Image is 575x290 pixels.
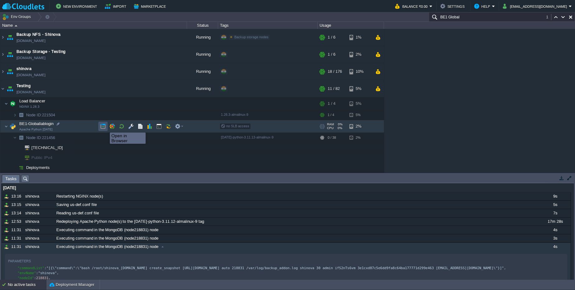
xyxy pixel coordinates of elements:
[21,143,29,152] img: AMDAwAAAACH5BAEAAAAALAAAAAABAAEAAAICRAEAOw==
[11,243,23,251] div: 11:31
[24,192,54,200] div: shinova
[11,234,23,242] div: 11:31
[24,234,54,242] div: shinova
[24,226,54,234] div: shinova
[5,175,16,183] span: Tasks
[0,29,5,46] img: AMDAwAAAACH5BAEAAAAALAAAAAABAAEAAAICRAEAOw==
[540,217,570,226] div: 17m 28s
[56,244,158,250] span: Executing command in the MongoDB (node218831) node
[328,97,335,110] div: 1 / 4
[187,63,218,80] div: Running
[134,2,168,10] button: Marketplace
[19,105,40,109] span: NGINX 1.26.3
[187,80,218,97] div: Running
[17,110,26,120] img: AMDAwAAAACH5BAEAAAAALAAAAAABAAEAAAICRAEAOw==
[16,55,45,61] span: [DOMAIN_NAME]
[2,184,571,192] div: [DATE]
[11,217,23,226] div: 12:53
[6,80,14,97] img: AMDAwAAAACH5BAEAAAAALAAAAAABAAEAAAICRAEAOw==
[328,46,335,63] div: 1 / 6
[49,282,94,288] button: Deployment Manager
[56,194,103,199] span: Restarting NGINX node(s)
[24,217,54,226] div: shinova
[19,121,54,126] span: BE1-Globallablogin
[38,271,57,275] span: "shinova"
[17,153,21,162] img: AMDAwAAAACH5BAEAAAAALAAAAAABAAEAAAICRAEAOw==
[34,276,36,280] span: :
[13,163,17,172] img: AMDAwAAAACH5BAEAAAAALAAAAAABAAEAAAICRAEAOw==
[26,113,42,117] span: Node ID:
[234,35,269,39] span: Backup storage nodes
[0,46,5,63] img: AMDAwAAAACH5BAEAAAAALAAAAAABAAEAAAICRAEAOw==
[2,12,33,21] button: Env Groups
[21,153,29,162] img: AMDAwAAAACH5BAEAAAAALAAAAAABAAEAAAICRAEAOw==
[36,271,38,275] span: :
[6,46,14,63] img: AMDAwAAAACH5BAEAAAAALAAAAAABAAEAAAICRAEAOw==
[349,133,370,143] div: 2%
[16,89,45,95] a: [DOMAIN_NAME]
[26,135,56,140] a: Node ID:221456
[18,271,36,275] span: "envName"
[44,266,47,270] span: :
[327,123,334,126] span: RAM
[56,236,158,241] span: Executing command in the MongoDB (node218831) node
[218,22,317,29] div: Tags
[16,49,65,55] a: Backup Storage - Testing
[1,22,187,29] div: Name
[8,120,17,133] img: AMDAwAAAACH5BAEAAAAALAAAAAABAAEAAAICRAEAOw==
[31,155,53,160] a: Public IPv4
[328,80,340,97] div: 11 / 82
[328,133,336,143] div: 0 / 38
[105,2,128,10] button: Import
[8,280,47,290] div: No active tasks
[187,46,218,63] div: Running
[46,266,504,270] span: "[{\"command\":\"bash /root/shinova_[DOMAIN_NAME] create_snapshot [URL][DOMAIN_NAME] auto 218831 ...
[349,46,370,63] div: 2%
[474,2,492,10] button: Help
[11,201,23,209] div: 13:15
[31,153,53,162] span: Public IPv4
[56,2,99,10] button: New Environment
[349,29,370,46] div: 1%
[24,209,54,217] div: shinova
[56,202,97,208] span: Saving us-def.conf file
[6,63,14,80] img: AMDAwAAAACH5BAEAAAAALAAAAAABAAEAAAICRAEAOw==
[221,113,248,116] span: 1.26.3-almalinux-9
[11,192,23,200] div: 13:16
[336,123,343,126] span: 0%
[2,2,44,10] img: Cloudlets
[221,135,273,139] span: [DATE]-python-3.11.13-almalinux-9
[16,66,31,72] a: shinova
[395,2,429,10] button: Balance ₹0.00
[16,83,30,89] a: Testing
[349,110,370,120] div: 5%
[26,165,51,170] span: Deployments
[16,72,45,78] a: [DOMAIN_NAME]
[0,80,5,97] img: AMDAwAAAACH5BAEAAAAALAAAAAABAAEAAAICRAEAOw==
[49,276,51,280] span: ,
[328,63,342,80] div: 18 / 176
[26,112,56,118] a: Node ID:221504
[8,97,17,110] img: AMDAwAAAACH5BAEAAAAALAAAAAABAAEAAAICRAEAOw==
[17,133,26,143] img: AMDAwAAAACH5BAEAAAAALAAAAAABAAEAAAICRAEAOw==
[0,63,5,80] img: AMDAwAAAACH5BAEAAAAALAAAAAABAAEAAAICRAEAOw==
[328,110,334,120] div: 1 / 4
[318,22,384,29] div: Usage
[440,2,466,10] button: Settings
[13,110,17,120] img: AMDAwAAAACH5BAEAAAAALAAAAAABAAEAAAICRAEAOw==
[31,143,64,152] span: [TECHNICAL_ID]
[19,99,46,103] a: Load BalancerNGINX 1.26.3
[546,14,551,20] div: 1
[17,143,21,152] img: AMDAwAAAACH5BAEAAAAALAAAAAABAAEAAAICRAEAOw==
[24,201,54,209] div: shinova
[13,133,17,143] img: AMDAwAAAACH5BAEAAAAALAAAAAABAAEAAAICRAEAOw==
[56,227,158,233] span: Executing command in the MongoDB (node218831) node
[540,201,570,209] div: 5s
[504,266,506,270] span: ,
[15,25,17,26] img: AMDAwAAAACH5BAEAAAAALAAAAAABAAEAAAICRAEAOw==
[31,145,64,150] a: [TECHNICAL_ID]
[36,276,49,280] span: 218831
[328,29,335,46] div: 1 / 6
